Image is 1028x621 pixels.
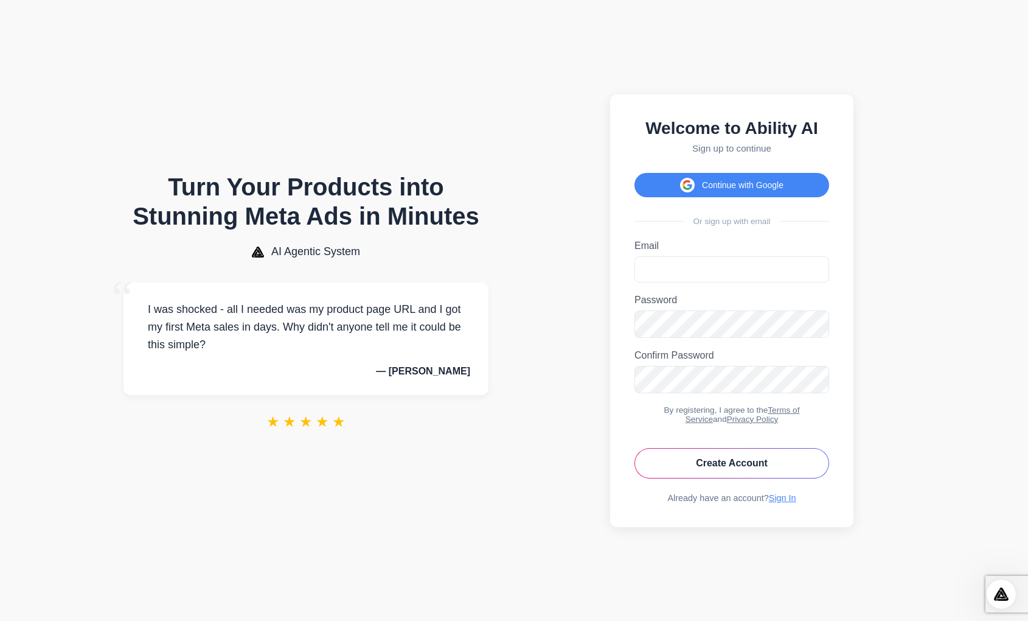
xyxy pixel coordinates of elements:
[142,301,470,353] p: I was shocked - all I needed was my product page URL and I got my first Meta sales in days. Why d...
[283,413,296,430] span: ★
[634,143,829,153] p: Sign up to continue
[634,493,829,503] div: Already have an account?
[111,270,133,326] span: “
[266,413,280,430] span: ★
[634,217,829,226] div: Or sign up with email
[123,172,488,231] h1: Turn Your Products into Stunning Meta Ads in Minutes
[634,405,829,424] div: By registering, I agree to the and
[634,173,829,197] button: Continue with Google
[316,413,329,430] span: ★
[769,493,796,503] a: Sign In
[252,247,264,258] img: AI Agentic System Logo
[686,405,800,424] a: Terms of Service
[634,295,829,306] label: Password
[634,350,829,361] label: Confirm Password
[332,413,346,430] span: ★
[634,240,829,251] label: Email
[634,119,829,138] h2: Welcome to Ability AI
[142,366,470,377] p: — [PERSON_NAME]
[299,413,313,430] span: ★
[634,448,829,479] button: Create Account
[987,580,1016,609] iframe: Intercom live chat
[727,415,779,424] a: Privacy Policy
[271,245,360,258] span: AI Agentic System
